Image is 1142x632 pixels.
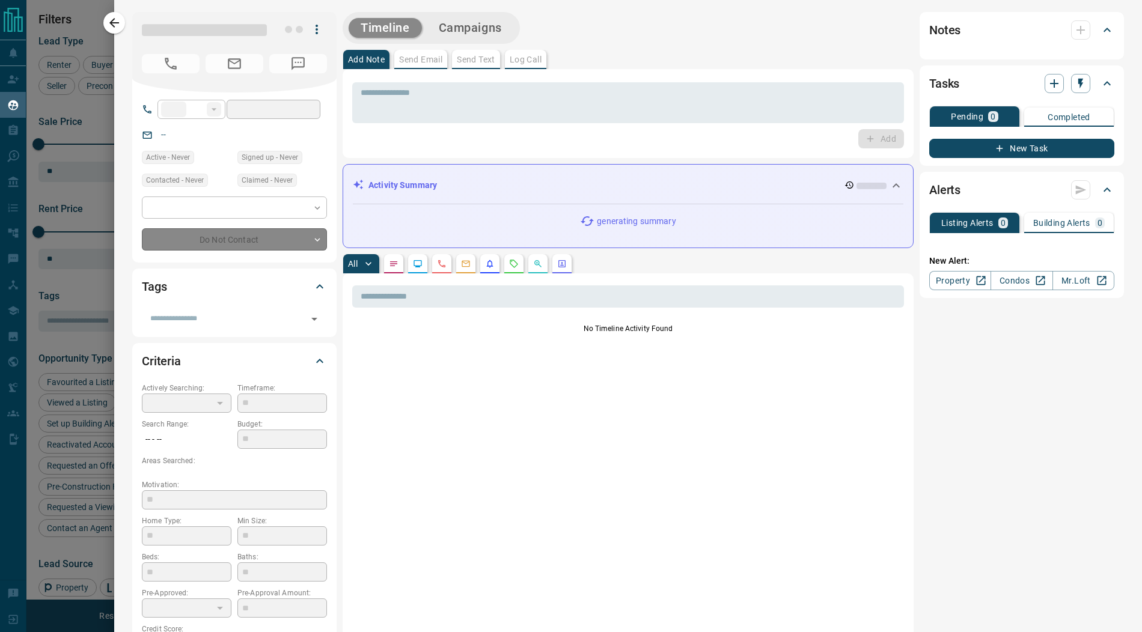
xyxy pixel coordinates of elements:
p: Baths: [237,551,327,562]
p: Home Type: [142,515,231,526]
svg: Calls [437,259,447,269]
p: Pre-Approval Amount: [237,588,327,598]
svg: Agent Actions [557,259,567,269]
p: 0 [1001,219,1006,227]
p: Search Range: [142,419,231,430]
h2: Notes [929,20,960,40]
p: -- - -- [142,430,231,449]
p: 0 [991,112,995,121]
h2: Tasks [929,74,959,93]
div: Tasks [929,69,1114,98]
h2: Criteria [142,351,181,371]
button: Open [306,311,323,327]
a: Condos [991,271,1052,290]
p: 0 [1098,219,1102,227]
p: Listing Alerts [941,219,994,227]
p: New Alert: [929,255,1114,267]
p: Motivation: [142,479,327,490]
svg: Opportunities [533,259,543,269]
span: Active - Never [146,151,190,163]
p: Add Note [348,55,385,64]
p: Completed [1048,113,1090,121]
p: Budget: [237,419,327,430]
button: Timeline [349,18,422,38]
button: New Task [929,139,1114,158]
svg: Notes [389,259,398,269]
div: Do Not Contact [142,228,327,251]
span: No Number [142,54,200,73]
div: Alerts [929,175,1114,204]
a: -- [161,130,166,139]
p: Pre-Approved: [142,588,231,598]
span: Contacted - Never [146,174,204,186]
p: Pending [951,112,983,121]
p: Beds: [142,551,231,562]
p: Timeframe: [237,383,327,393]
p: All [348,260,358,268]
p: Actively Searching: [142,383,231,393]
svg: Requests [509,259,519,269]
div: Criteria [142,347,327,375]
p: Activity Summary [368,179,437,192]
span: No Number [269,54,327,73]
svg: Listing Alerts [485,259,495,269]
h2: Alerts [929,180,960,199]
p: No Timeline Activity Found [352,323,904,334]
span: Signed up - Never [242,151,298,163]
button: Campaigns [427,18,514,38]
div: Tags [142,272,327,301]
h2: Tags [142,277,166,296]
div: Notes [929,16,1114,44]
a: Property [929,271,991,290]
p: Areas Searched: [142,455,327,466]
span: No Email [206,54,263,73]
a: Mr.Loft [1052,271,1114,290]
svg: Lead Browsing Activity [413,259,423,269]
p: generating summary [597,215,676,228]
p: Min Size: [237,515,327,526]
svg: Emails [461,259,471,269]
span: Claimed - Never [242,174,293,186]
div: Activity Summary [353,174,903,196]
p: Building Alerts [1033,219,1090,227]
